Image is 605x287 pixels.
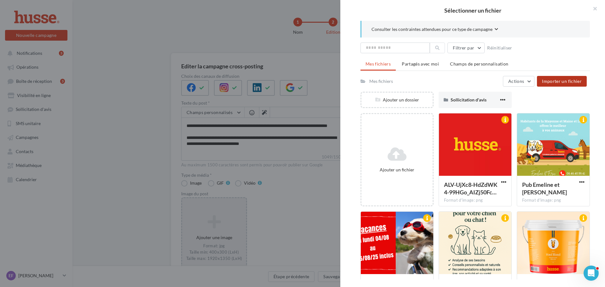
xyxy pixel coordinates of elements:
[444,198,506,203] div: Format d'image: png
[584,266,599,281] iframe: Intercom live chat
[542,78,582,84] span: Importer un fichier
[369,78,393,84] div: Mes fichiers
[444,181,498,196] span: ALV-UjXc8-HdZdWK4-99HGo_AIZj50Fc9LjFKbYTnDzisSe3-F3z1Kt1
[366,61,391,66] span: Mes fichiers
[485,44,515,52] button: Réinitialiser
[522,198,585,203] div: Format d'image: png
[350,8,595,13] h2: Sélectionner un fichier
[361,97,433,103] div: Ajouter un dossier
[503,76,534,87] button: Actions
[447,43,485,53] button: Filtrer par
[537,76,587,87] button: Importer un fichier
[372,26,493,32] span: Consulter les contraintes attendues pour ce type de campagne
[508,78,524,84] span: Actions
[522,181,567,196] span: Pub Emeline et Eric
[451,97,487,102] span: Sollicitation d'avis
[372,26,498,34] button: Consulter les contraintes attendues pour ce type de campagne
[364,167,430,173] div: Ajouter un fichier
[402,61,439,66] span: Partagés avec moi
[450,61,508,66] span: Champs de personnalisation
